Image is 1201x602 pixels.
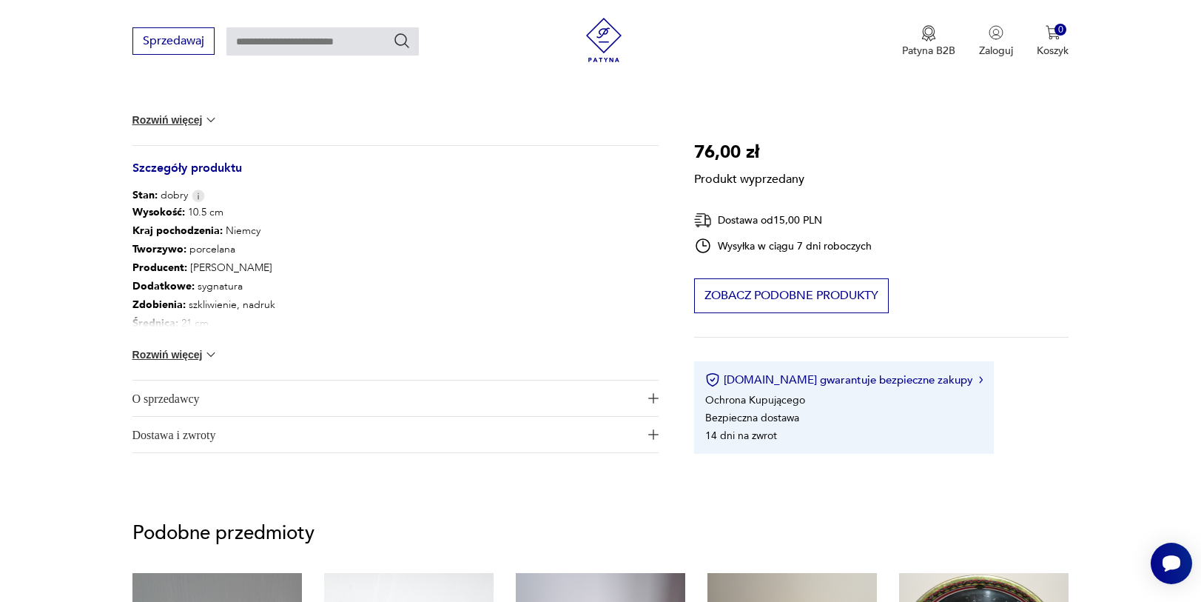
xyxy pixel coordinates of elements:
img: Ikona plusa [648,429,659,440]
p: [PERSON_NAME] [132,258,342,277]
button: Ikona plusaDostawa i zwroty [132,417,659,452]
a: Sprzedawaj [132,37,215,47]
button: Sprzedawaj [132,27,215,55]
p: 10.5 cm [132,203,342,221]
div: Dostawa od 15,00 PLN [694,211,872,230]
li: 14 dni na zwrot [705,428,777,442]
button: Rozwiń więcej [132,347,218,362]
li: Bezpieczna dostawa [705,410,799,424]
p: Bardzo dobry stan vintage. [132,95,343,110]
button: Rozwiń więcej [132,113,218,127]
img: Ikonka użytkownika [989,25,1003,40]
img: chevron down [203,347,218,362]
img: chevron down [203,113,218,127]
p: 76,00 zł [694,138,804,167]
b: Średnica : [132,316,178,330]
b: Dodatkowe : [132,279,195,293]
img: Ikona dostawy [694,211,712,230]
p: Produkt wyprzedany [694,167,804,187]
button: [DOMAIN_NAME] gwarantuje bezpieczne zakupy [705,372,983,387]
p: porcelana [132,240,342,258]
div: 0 [1054,24,1067,36]
button: Szukaj [393,32,411,50]
span: dobry [132,188,188,203]
p: Niemcy [132,221,342,240]
b: Producent : [132,261,187,275]
b: Stan: [132,188,158,202]
img: Ikona certyfikatu [705,372,720,387]
button: Zobacz podobne produkty [694,278,889,313]
button: Zaloguj [979,25,1013,58]
p: sygnatura [132,277,342,295]
p: Podobne przedmioty [132,524,1069,542]
img: Ikona strzałki w prawo [979,376,983,384]
p: 21 cm [132,314,342,332]
li: Ochrona Kupującego [705,392,805,407]
p: szkliwienie, nadruk [132,295,342,314]
b: Zdobienia : [132,298,186,312]
p: Koszyk [1037,44,1069,58]
img: Ikona plusa [648,393,659,404]
b: Tworzywo : [132,242,186,256]
div: Wysyłka w ciągu 7 dni roboczych [694,237,872,255]
button: Ikona plusaO sprzedawcy [132,381,659,416]
button: 0Koszyk [1037,25,1069,58]
b: Kraj pochodzenia : [132,224,223,238]
b: Wysokość : [132,205,185,219]
p: Patyna B2B [902,44,955,58]
img: Ikona medalu [921,25,936,41]
span: O sprzedawcy [132,381,639,416]
p: Zaloguj [979,44,1013,58]
h3: Szczegóły produktu [132,164,659,188]
img: Patyna - sklep z meblami i dekoracjami vintage [582,18,626,62]
a: Ikona medaluPatyna B2B [902,25,955,58]
iframe: Smartsupp widget button [1151,543,1192,584]
span: Dostawa i zwroty [132,417,639,452]
button: Patyna B2B [902,25,955,58]
img: Ikona koszyka [1046,25,1060,40]
img: Info icon [192,190,205,202]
